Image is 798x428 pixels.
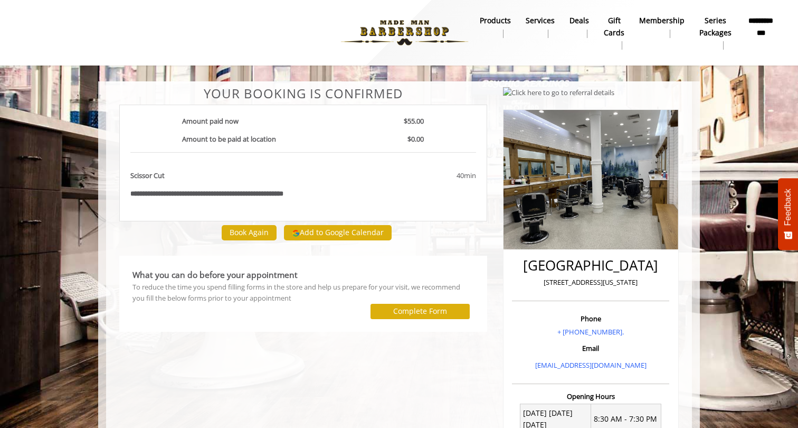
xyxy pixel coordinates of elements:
[182,116,239,126] b: Amount paid now
[472,13,518,41] a: Productsproducts
[222,225,277,240] button: Book Again
[393,307,447,315] label: Complete Form
[535,360,647,370] a: [EMAIL_ADDRESS][DOMAIN_NAME]
[778,178,798,250] button: Feedback - Show survey
[783,189,793,226] span: Feedback
[515,345,667,352] h3: Email
[404,116,424,126] b: $55.00
[371,170,476,181] div: 40min
[557,327,624,337] a: + [PHONE_NUMBER].
[604,15,624,39] b: gift cards
[480,15,511,26] b: products
[512,393,669,400] h3: Opening Hours
[699,15,731,39] b: Series packages
[515,258,667,273] h2: [GEOGRAPHIC_DATA]
[515,277,667,288] p: [STREET_ADDRESS][US_STATE]
[130,170,165,181] b: Scissor Cut
[332,4,477,62] img: Made Man Barbershop logo
[526,15,555,26] b: Services
[284,225,392,241] button: Add to Google Calendar
[132,282,474,304] div: To reduce the time you spend filling forms in the store and help us prepare for your visit, we re...
[562,13,596,41] a: DealsDeals
[407,134,424,144] b: $0.00
[503,87,614,98] img: Click here to go to referral details
[692,13,739,52] a: Series packagesSeries packages
[370,304,470,319] button: Complete Form
[632,13,692,41] a: MembershipMembership
[518,13,562,41] a: ServicesServices
[132,269,298,281] b: What you can do before your appointment
[119,87,487,100] center: Your Booking is confirmed
[515,315,667,322] h3: Phone
[596,13,632,52] a: Gift cardsgift cards
[182,134,276,144] b: Amount to be paid at location
[569,15,589,26] b: Deals
[639,15,685,26] b: Membership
